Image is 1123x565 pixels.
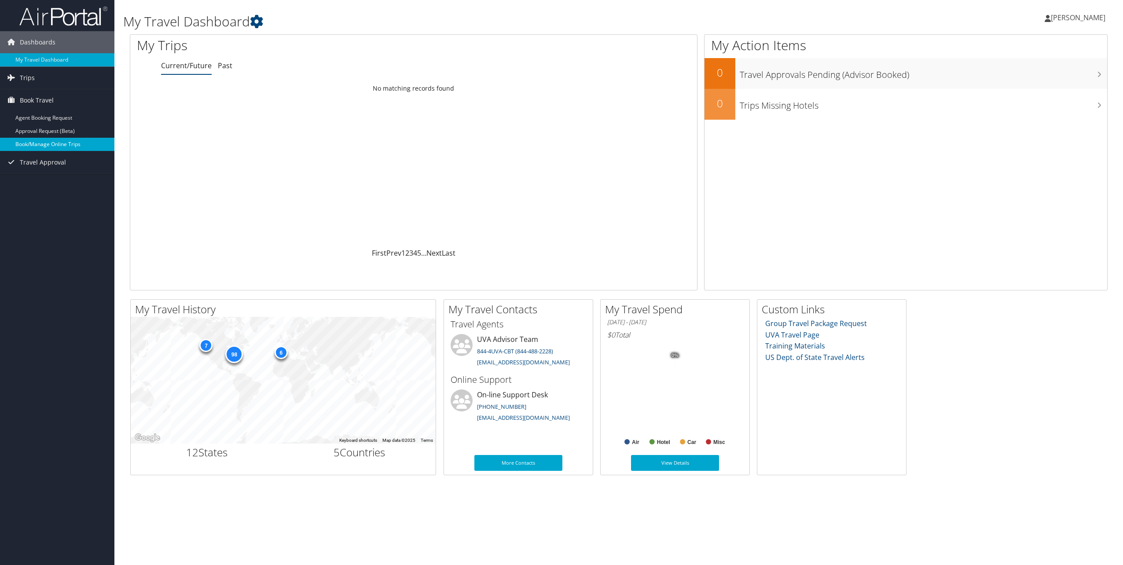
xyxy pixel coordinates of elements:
h2: States [137,445,277,460]
a: Next [426,248,442,258]
li: UVA Advisor Team [446,334,591,370]
h2: Countries [290,445,429,460]
h2: My Travel Spend [605,302,749,317]
h3: Travel Agents [451,318,586,330]
a: 844-4UVA-CBT (844-488-2228) [477,347,553,355]
h2: Custom Links [762,302,906,317]
span: Dashboards [20,31,55,53]
h1: My Action Items [705,36,1107,55]
h6: Total [607,330,743,340]
span: … [421,248,426,258]
div: 7 [199,338,213,352]
a: Past [218,61,232,70]
a: 0Trips Missing Hotels [705,89,1107,120]
a: 3 [409,248,413,258]
span: Map data ©2025 [382,438,415,443]
a: 5 [417,248,421,258]
h6: [DATE] - [DATE] [607,318,743,327]
a: 0Travel Approvals Pending (Advisor Booked) [705,58,1107,89]
a: [PHONE_NUMBER] [477,403,526,411]
h2: 0 [705,96,735,111]
a: Last [442,248,455,258]
h2: 0 [705,65,735,80]
div: 6 [274,346,287,359]
span: $0 [607,330,615,340]
a: First [372,248,386,258]
h1: My Travel Dashboard [123,12,784,31]
a: 4 [413,248,417,258]
a: Group Travel Package Request [765,319,867,328]
a: Terms (opens in new tab) [421,438,433,443]
a: Prev [386,248,401,258]
h1: My Trips [137,36,454,55]
a: Training Materials [765,341,825,351]
text: Car [687,439,696,445]
h3: Trips Missing Hotels [740,95,1107,112]
text: Hotel [657,439,670,445]
a: [EMAIL_ADDRESS][DOMAIN_NAME] [477,414,570,422]
text: Air [632,439,639,445]
img: airportal-logo.png [19,6,107,26]
h2: My Travel History [135,302,436,317]
a: View Details [631,455,719,471]
text: Misc [713,439,725,445]
a: Current/Future [161,61,212,70]
h2: My Travel Contacts [448,302,593,317]
div: 98 [225,345,243,363]
span: 12 [186,445,198,459]
a: UVA Travel Page [765,330,819,340]
li: On-line Support Desk [446,389,591,426]
a: Open this area in Google Maps (opens a new window) [133,432,162,444]
a: US Dept. of State Travel Alerts [765,352,865,362]
button: Keyboard shortcuts [339,437,377,444]
a: 2 [405,248,409,258]
img: Google [133,432,162,444]
a: [PERSON_NAME] [1045,4,1114,31]
span: Book Travel [20,89,54,111]
span: [PERSON_NAME] [1051,13,1105,22]
span: 5 [334,445,340,459]
tspan: 0% [672,353,679,358]
h3: Travel Approvals Pending (Advisor Booked) [740,64,1107,81]
h3: Online Support [451,374,586,386]
span: Travel Approval [20,151,66,173]
a: [EMAIL_ADDRESS][DOMAIN_NAME] [477,358,570,366]
td: No matching records found [130,81,697,96]
span: Trips [20,67,35,89]
a: 1 [401,248,405,258]
a: More Contacts [474,455,562,471]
